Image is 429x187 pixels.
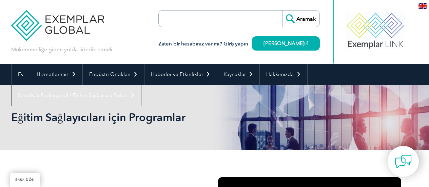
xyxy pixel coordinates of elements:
[144,64,217,85] a: Haberler ve Etkinlikler
[151,71,203,77] font: Haberler ve Etkinlikler
[15,178,35,182] font: BAŞA DÖN
[223,71,246,77] font: Kaynaklar
[266,71,294,77] font: Hakkımızda
[264,40,305,46] font: [PERSON_NAME]
[305,41,308,45] img: open_square.png
[282,11,319,27] input: Aramak
[30,64,82,85] a: Hizmetlerimiz
[18,92,128,98] font: Sertifikalı Profesyonel / Eğitim Sağlayıcısı Bulun
[252,36,320,51] a: [PERSON_NAME]
[260,64,307,85] a: Hakkımızda
[217,64,259,85] a: Kaynaklar
[10,173,40,187] a: BAŞA DÖN
[37,71,69,77] font: Hizmetlerimiz
[11,111,186,124] font: Eğitim Sağlayıcıları için Programlar
[83,64,144,85] a: Endüstri Ortakları
[12,64,30,85] a: Ev
[12,85,141,106] a: Sertifikalı Profesyonel / Eğitim Sağlayıcısı Bulun
[395,153,412,170] img: contact-chat.png
[89,71,131,77] font: Endüstri Ortakları
[418,3,427,9] img: en
[11,46,113,53] font: Mükemmelliğe giden yolda liderlik etmek
[158,41,249,47] font: Zaten bir hesabınız var mı? Giriş yapın
[18,71,23,77] font: Ev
